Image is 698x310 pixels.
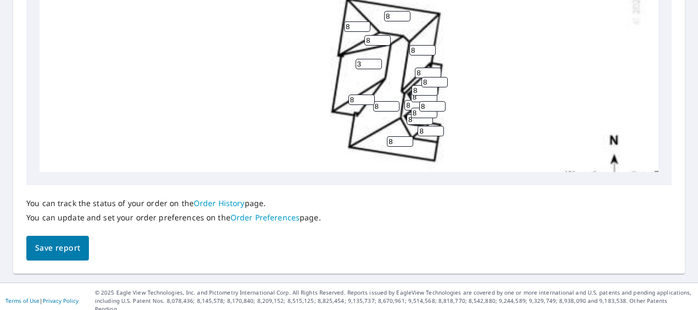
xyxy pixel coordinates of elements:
[5,297,40,305] a: Terms of Use
[194,198,245,208] a: Order History
[26,213,321,223] p: You can update and set your order preferences on the page.
[5,297,78,304] p: |
[230,212,300,223] a: Order Preferences
[43,297,78,305] a: Privacy Policy
[35,241,80,255] span: Save report
[26,236,89,261] button: Save report
[26,198,321,208] p: You can track the status of your order on the page.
